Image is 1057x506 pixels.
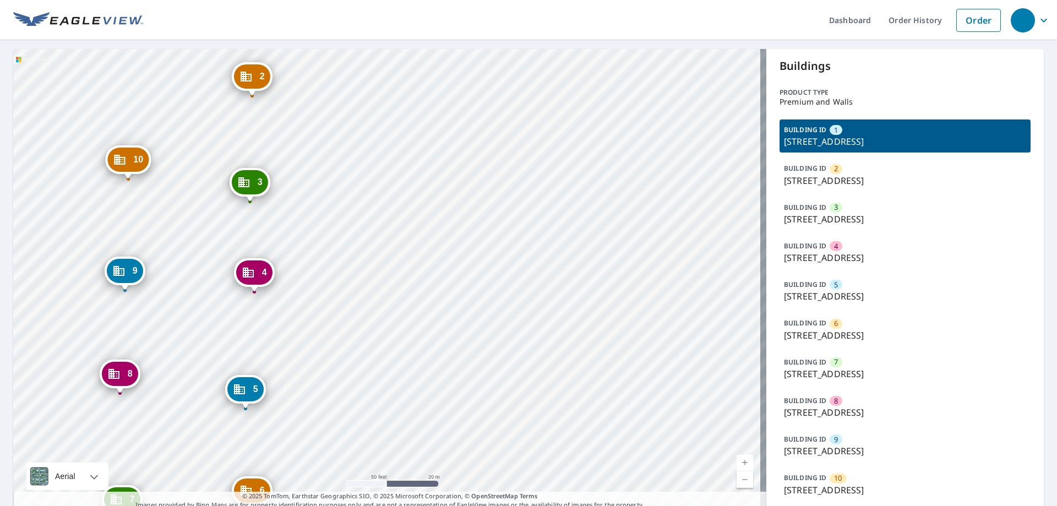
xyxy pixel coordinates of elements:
[13,12,143,29] img: EV Logo
[784,444,1026,458] p: [STREET_ADDRESS]
[780,97,1031,106] p: Premium and Walls
[520,492,538,500] a: Terms
[784,290,1026,303] p: [STREET_ADDRESS]
[834,434,838,445] span: 9
[784,174,1026,187] p: [STREET_ADDRESS]
[737,455,753,471] a: Current Level 19, Zoom In
[133,266,138,275] span: 9
[26,463,108,490] div: Aerial
[52,463,79,490] div: Aerial
[784,406,1026,419] p: [STREET_ADDRESS]
[784,251,1026,264] p: [STREET_ADDRESS]
[784,367,1026,380] p: [STREET_ADDRESS]
[105,145,151,179] div: Dropped pin, building 10, Commercial property, 9257 Merrimac Ln N Maple Grove, MN 55311
[784,473,826,482] p: BUILDING ID
[225,375,266,409] div: Dropped pin, building 5, Commercial property, 9220 Merrimac Ln N Maple Grove, MN 55311
[784,483,1026,497] p: [STREET_ADDRESS]
[784,213,1026,226] p: [STREET_ADDRESS]
[100,360,140,394] div: Dropped pin, building 8, Commercial property, 9225 Merrimac Ln N Maple Grove, MN 55311
[834,280,838,290] span: 5
[258,178,263,186] span: 3
[784,203,826,212] p: BUILDING ID
[253,385,258,393] span: 5
[834,125,838,135] span: 1
[834,164,838,174] span: 2
[834,318,838,329] span: 6
[834,202,838,213] span: 3
[234,258,275,292] div: Dropped pin, building 4, Commercial property, 9240 Merrimac Ln N Maple Grove, MN 55311
[780,88,1031,97] p: Product type
[834,396,838,406] span: 8
[834,473,842,483] span: 10
[784,434,826,444] p: BUILDING ID
[956,9,1001,32] a: Order
[784,125,826,134] p: BUILDING ID
[834,241,838,252] span: 4
[737,471,753,488] a: Current Level 19, Zoom Out
[262,268,267,276] span: 4
[784,164,826,173] p: BUILDING ID
[784,318,826,328] p: BUILDING ID
[784,396,826,405] p: BUILDING ID
[784,241,826,251] p: BUILDING ID
[105,257,145,291] div: Dropped pin, building 9, Commercial property, 9241 Merrimac Ln N Maple Grove, MN 55311
[260,486,265,494] span: 6
[784,135,1026,148] p: [STREET_ADDRESS]
[128,369,133,378] span: 8
[784,329,1026,342] p: [STREET_ADDRESS]
[834,357,838,367] span: 7
[242,492,538,501] span: © 2025 TomTom, Earthstar Geographics SIO, © 2025 Microsoft Corporation, ©
[133,155,143,164] span: 10
[784,280,826,289] p: BUILDING ID
[232,62,273,96] div: Dropped pin, building 2, Commercial property, 9268 Merrimac Ln N Maple Grove, MN 55311
[780,58,1031,74] p: Buildings
[230,168,270,202] div: Dropped pin, building 3, Commercial property, 9252 Merrimac Ln N Maple Grove, MN 55311
[471,492,517,500] a: OpenStreetMap
[260,72,265,80] span: 2
[784,357,826,367] p: BUILDING ID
